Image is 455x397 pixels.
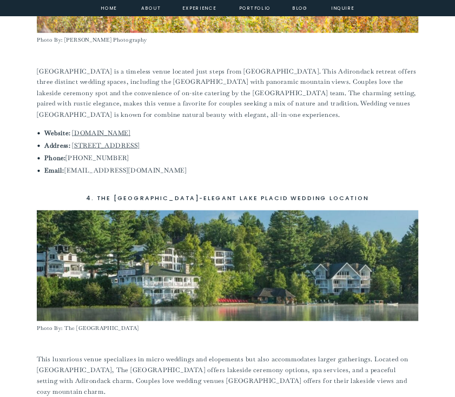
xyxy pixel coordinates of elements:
[72,141,140,149] a: [STREET_ADDRESS]
[37,210,418,321] img: Lakeside view of the Mirror Lake Inn in Lake Placid Adirondacks
[44,154,65,162] strong: Phone:
[98,4,119,11] a: home
[182,4,213,11] a: experience
[44,153,418,163] li: [PHONE_NUMBER]
[37,354,418,397] p: This luxurious venue specializes in micro weddings and elopements but also accommodates larger ga...
[286,4,313,11] a: Blog
[44,129,70,137] strong: Website:
[44,141,70,149] strong: Address:
[37,66,418,120] p: [GEOGRAPHIC_DATA] is a timeless venue located just steps from [GEOGRAPHIC_DATA]. This Adirondack ...
[44,166,64,174] strong: Email:
[44,165,418,176] li: [EMAIL_ADDRESS][DOMAIN_NAME]
[239,4,271,11] a: portfolio
[37,36,418,45] figcaption: Photo By: [PERSON_NAME] Photography
[141,4,159,11] a: about
[37,323,418,333] figcaption: Photo By: The [GEOGRAPHIC_DATA]
[329,4,356,11] a: inquire
[72,129,130,137] a: [DOMAIN_NAME]
[37,193,418,203] h3: 4. The [GEOGRAPHIC_DATA]-Elegant Lake Placid Wedding Location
